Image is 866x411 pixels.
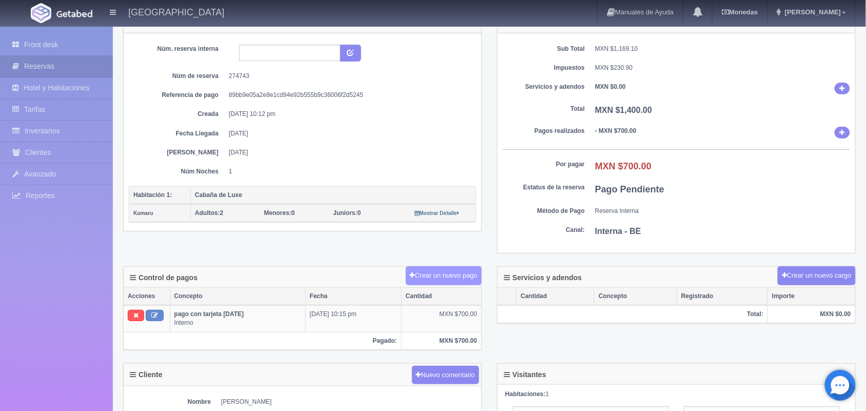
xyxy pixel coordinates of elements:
b: Habitación 1: [133,191,172,199]
dt: Fecha Llegada [136,129,219,138]
th: Cantidad [517,288,595,305]
td: MXN $700.00 [401,305,481,332]
dt: Nombre [129,398,211,406]
dd: [DATE] 10:12 pm [229,110,468,119]
dd: 274743 [229,72,468,81]
dt: Creada [136,110,219,119]
dt: Por pagar [503,160,585,169]
b: MXN $1,400.00 [595,106,652,114]
dd: MXN $1,169.10 [595,45,850,53]
div: 1 [505,390,848,399]
dd: [DATE] [229,148,468,157]
img: Getabed [56,10,92,17]
dt: Núm Noches [136,167,219,176]
dt: Total [503,105,585,113]
dt: Impuestos [503,64,585,72]
small: Mostrar Detalle [415,210,459,216]
dd: MXN $230.90 [595,64,850,72]
dt: Referencia de pago [136,91,219,100]
a: Mostrar Detalle [415,209,459,217]
strong: Adultos: [195,209,220,217]
dd: [PERSON_NAME] [221,398,476,406]
th: Pagado: [124,332,401,349]
span: 2 [195,209,223,217]
span: [PERSON_NAME] [782,8,841,16]
th: Importe [768,288,855,305]
th: Total: [498,305,768,323]
h4: Cliente [130,371,163,379]
h4: Visitantes [504,371,546,379]
img: Getabed [31,3,51,23]
th: Concepto [170,288,305,305]
h4: Control de pagos [130,274,198,282]
dd: Reserva Interna [595,207,850,216]
td: Interno [170,305,305,332]
dd: 1 [229,167,468,176]
dt: [PERSON_NAME] [136,148,219,157]
b: Interna - BE [595,227,641,236]
dd: [DATE] [229,129,468,138]
th: Cabaña de Luxe [191,186,476,204]
th: Cantidad [401,288,481,305]
span: 0 [333,209,361,217]
th: Concepto [595,288,677,305]
button: Crear un nuevo pago [406,266,482,285]
h4: [GEOGRAPHIC_DATA] [128,5,224,18]
h4: Servicios y adendos [504,274,582,282]
dt: Núm. reserva interna [136,45,219,53]
th: Fecha [305,288,401,305]
button: Crear un nuevo cargo [778,266,856,285]
small: Kumaru [133,210,153,216]
td: [DATE] 10:15 pm [305,305,401,332]
span: 0 [264,209,295,217]
th: Registrado [677,288,768,305]
strong: Juniors: [333,209,358,217]
th: MXN $0.00 [768,305,855,323]
dt: Pagos realizados [503,127,585,135]
b: MXN $0.00 [595,83,626,90]
button: Nuevo comentario [412,366,480,385]
b: - MXN $700.00 [595,127,637,134]
b: Monedas [722,8,758,16]
b: pago con tarjeta [DATE] [174,310,244,318]
dt: Sub Total [503,45,585,53]
dt: Canal: [503,226,585,234]
strong: Menores: [264,209,291,217]
dt: Estatus de la reserva [503,183,585,192]
dt: Método de Pago [503,207,585,216]
dd: 89bb9e05a2e8e1cd94e92b555b9c36006f2d5245 [229,91,468,100]
dt: Servicios y adendos [503,83,585,91]
dt: Núm de reserva [136,72,219,81]
th: MXN $700.00 [401,332,481,349]
b: Pago Pendiente [595,184,664,194]
th: Acciones [124,288,170,305]
b: MXN $700.00 [595,161,652,171]
strong: Habitaciones: [505,390,546,398]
